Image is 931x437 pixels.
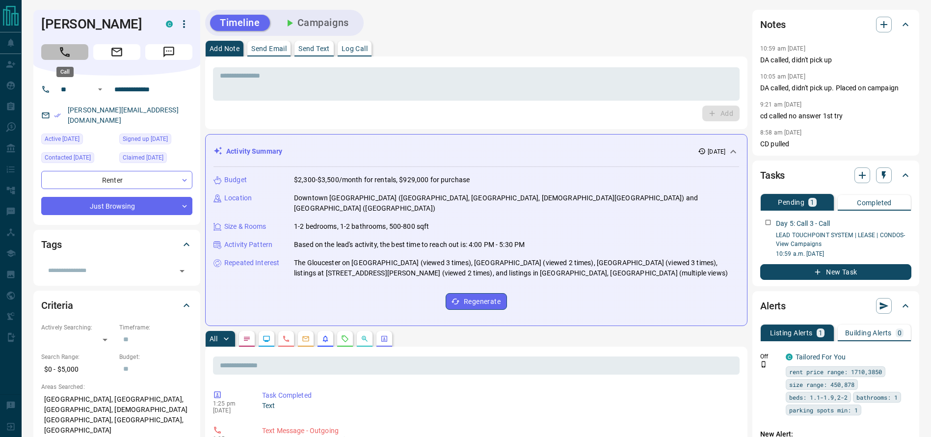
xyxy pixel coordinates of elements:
p: $0 - $5,000 [41,361,114,378]
div: Criteria [41,294,192,317]
p: Pending [778,199,804,206]
div: Sun Nov 08 2020 [119,134,192,147]
p: Downtown [GEOGRAPHIC_DATA] ([GEOGRAPHIC_DATA], [GEOGRAPHIC_DATA], [DEMOGRAPHIC_DATA][GEOGRAPHIC_D... [294,193,739,214]
p: 10:59 a.m. [DATE] [776,249,911,258]
p: 0 [898,329,902,336]
div: Fri Jul 11 2025 [119,152,192,166]
p: The Gloucester on [GEOGRAPHIC_DATA] (viewed 3 times), [GEOGRAPHIC_DATA] (viewed 2 times), [GEOGRA... [294,258,739,278]
div: Renter [41,171,192,189]
span: size range: 450,878 [789,380,854,389]
a: LEAD TOUCHPOINT SYSTEM | LEASE | CONDOS- View Campaigns [776,232,905,247]
p: 9:21 am [DATE] [760,101,802,108]
p: Completed [857,199,892,206]
p: 1-2 bedrooms, 1-2 bathrooms, 500-800 sqft [294,221,429,232]
p: Location [224,193,252,203]
div: condos.ca [166,21,173,27]
svg: Agent Actions [380,335,388,343]
p: Send Email [251,45,287,52]
p: Based on the lead's activity, the best time to reach out is: 4:00 PM - 5:30 PM [294,240,525,250]
div: Activity Summary[DATE] [213,142,739,161]
p: 1 [819,329,823,336]
svg: Listing Alerts [321,335,329,343]
p: DA called, didn't pick up. Placed on campaign [760,83,911,93]
p: Add Note [210,45,239,52]
p: Text Message - Outgoing [262,426,736,436]
span: Signed up [DATE] [123,134,168,144]
svg: Emails [302,335,310,343]
svg: Notes [243,335,251,343]
div: Call [56,67,74,77]
p: DA called, didn't pick up [760,55,911,65]
svg: Push Notification Only [760,361,767,368]
span: Contacted [DATE] [45,153,91,163]
div: Tasks [760,164,911,187]
svg: Lead Browsing Activity [263,335,270,343]
p: All [210,335,217,342]
button: Regenerate [446,293,507,310]
span: rent price range: 1710,3850 [789,367,882,377]
h1: [PERSON_NAME] [41,16,151,32]
p: 1:25 pm [213,400,247,407]
span: beds: 1.1-1.9,2-2 [789,392,848,402]
p: 1 [810,199,814,206]
div: Notes [760,13,911,36]
span: Email [93,44,140,60]
span: parking spots min: 1 [789,405,858,415]
p: Actively Searching: [41,323,114,332]
h2: Alerts [760,298,786,314]
div: condos.ca [786,354,793,360]
button: Open [175,264,189,278]
p: Budget [224,175,247,185]
p: Task Completed [262,390,736,401]
p: $2,300-$3,500/month for rentals, $929,000 for purchase [294,175,470,185]
svg: Email Verified [54,112,61,119]
p: [DATE] [213,407,247,414]
button: Open [94,83,106,95]
p: Listing Alerts [770,329,813,336]
p: Send Text [298,45,330,52]
p: Log Call [342,45,368,52]
p: CD pulled [760,139,911,149]
div: Just Browsing [41,197,192,215]
svg: Calls [282,335,290,343]
h2: Notes [760,17,786,32]
div: Tags [41,233,192,256]
span: Call [41,44,88,60]
svg: Opportunities [361,335,369,343]
div: Fri Oct 10 2025 [41,134,114,147]
h2: Criteria [41,298,73,313]
p: Text [262,401,736,411]
p: Budget: [119,353,192,361]
p: Building Alerts [845,329,892,336]
div: Alerts [760,294,911,318]
p: Activity Pattern [224,240,272,250]
p: 10:05 am [DATE] [760,73,805,80]
p: 10:59 am [DATE] [760,45,805,52]
p: Timeframe: [119,323,192,332]
button: New Task [760,264,911,280]
span: Claimed [DATE] [123,153,163,163]
p: cd called no answer 1st try [760,111,911,121]
p: 8:58 am [DATE] [760,129,802,136]
p: Day 5: Call 3 - Call [776,218,830,229]
a: Tailored For You [796,353,846,361]
p: Areas Searched: [41,382,192,391]
span: Message [145,44,192,60]
p: Search Range: [41,353,114,361]
div: Sat Oct 11 2025 [41,152,114,166]
svg: Requests [341,335,349,343]
p: Size & Rooms [224,221,266,232]
button: Timeline [210,15,270,31]
a: [PERSON_NAME][EMAIL_ADDRESS][DOMAIN_NAME] [68,106,179,124]
h2: Tasks [760,167,785,183]
p: [DATE] [708,147,725,156]
h2: Tags [41,237,61,252]
span: bathrooms: 1 [856,392,898,402]
span: Active [DATE] [45,134,80,144]
button: Campaigns [274,15,359,31]
p: Activity Summary [226,146,282,157]
p: Repeated Interest [224,258,279,268]
p: Off [760,352,780,361]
